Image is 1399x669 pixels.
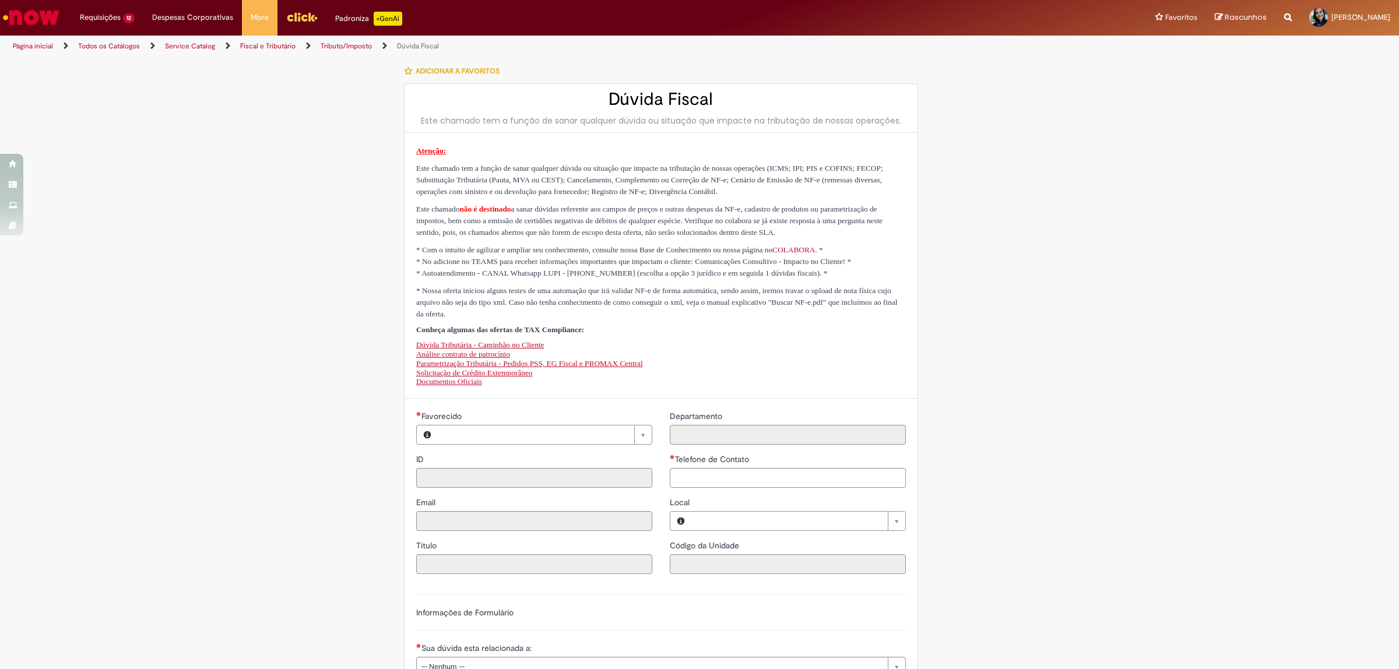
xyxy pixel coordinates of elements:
[416,359,643,368] a: Parametrização Tributária - Pedidos PSS, EG Fiscal e PROMAX Central
[416,325,584,334] span: Conheça algumas das ofertas de TAX Compliance:
[397,41,439,51] a: Dúvida Fiscal
[670,410,725,422] label: Somente leitura - Departamento
[404,59,506,83] button: Adicionar a Favoritos
[1,6,61,29] img: ServiceNow
[416,368,533,377] a: Solicitação de Crédito Extemporâneo
[670,540,741,551] label: Somente leitura - Código da Unidade
[286,8,318,26] img: click_logo_yellow_360x200.png
[459,205,511,213] span: não é destinado
[416,257,851,266] span: * No adicione no TEAMS para receber informações importantes que impactam o cliente: Comunicações ...
[9,36,924,57] ul: Trilhas de página
[416,453,426,465] label: Somente leitura - ID
[416,377,482,386] a: Documentos Oficiais
[670,468,906,488] input: Telefone de Contato
[1165,12,1197,23] span: Favoritos
[1215,12,1267,23] a: Rascunhos
[416,554,652,574] input: Título
[416,511,652,531] input: Email
[670,554,906,574] input: Código da Unidade
[670,455,675,459] span: Obrigatório Preenchido
[438,425,652,444] a: Limpar campo Favorecido
[335,12,402,26] div: Padroniza
[416,66,500,76] span: Adicionar a Favoritos
[416,205,883,237] span: Este chamado a sanar dúvidas referente aos campos de preços e outras despesas da NF-e, cadastro d...
[421,411,464,421] span: Necessários - Favorecido
[416,454,426,464] span: Somente leitura - ID
[416,164,883,196] span: Este chamado tem a função de sanar qualquer dúvida ou situação que impacte na tributação de nossa...
[416,540,439,551] label: Somente leitura - Título
[670,411,725,421] span: Somente leitura - Departamento
[416,286,898,318] span: * Nossa oferta iniciou alguns testes de uma automação que irá validar NF-e de forma automática, s...
[152,12,233,23] span: Despesas Corporativas
[670,497,692,508] span: Local
[416,468,652,488] input: ID
[165,41,215,51] a: Service Catalog
[416,350,510,358] a: Análise contrato de patrocínio
[691,512,905,530] a: Limpar campo Local
[80,12,121,23] span: Requisições
[772,245,815,254] a: COLABORA
[1331,12,1390,22] span: [PERSON_NAME]
[416,497,438,508] label: Somente leitura - Email
[416,411,421,416] span: Necessários
[670,512,691,530] button: Local, Visualizar este registro
[1225,12,1267,23] span: Rascunhos
[416,607,514,618] label: Informações de Formulário
[421,643,534,653] span: Sua dúvida esta relacionada a:
[251,12,269,23] span: More
[416,245,823,254] span: * Com o intuito de agilizar e ampliar seu conhecimento, consulte nossa Base de Conhecimento ou no...
[13,41,53,51] a: Página inicial
[321,41,372,51] a: Tributo/Imposto
[123,13,135,23] span: 12
[78,41,140,51] a: Todos os Catálogos
[416,340,544,349] a: Dúvida Tributária - Caminhão no Cliente
[416,146,446,155] span: Atenção:
[670,425,906,445] input: Departamento
[240,41,296,51] a: Fiscal e Tributário
[417,425,438,444] button: Favorecido, Visualizar este registro
[416,90,906,109] h2: Dúvida Fiscal
[374,12,402,26] p: +GenAi
[675,454,751,464] span: Telefone de Contato
[416,269,828,277] span: * Autoatendimento - CANAL Whatsapp LUPI - [PHONE_NUMBER] (escolha a opção 3 jurídico e em seguida...
[416,115,906,126] div: Este chamado tem a função de sanar qualquer dúvida ou situação que impacte na tributação de nossa...
[416,643,421,648] span: Necessários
